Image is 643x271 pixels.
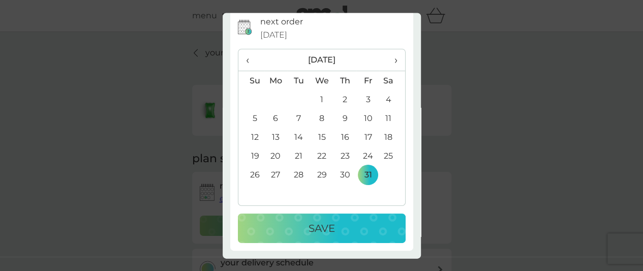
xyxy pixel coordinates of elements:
td: 18 [379,128,405,147]
td: 2 [333,91,356,109]
td: 6 [264,109,288,128]
td: 9 [333,109,356,128]
td: 27 [264,166,288,185]
td: 31 [356,166,379,185]
td: 29 [310,166,333,185]
span: › [387,50,397,71]
td: 25 [379,147,405,166]
p: Save [309,221,335,237]
td: 21 [287,147,310,166]
td: 19 [238,147,264,166]
td: 16 [333,128,356,147]
td: 13 [264,128,288,147]
td: 1 [310,91,333,109]
td: 5 [238,109,264,128]
td: 12 [238,128,264,147]
td: 22 [310,147,333,166]
td: 17 [356,128,379,147]
span: [DATE] [260,28,287,42]
th: Sa [379,71,405,91]
td: 28 [287,166,310,185]
td: 11 [379,109,405,128]
td: 30 [333,166,356,185]
td: 10 [356,109,379,128]
td: 15 [310,128,333,147]
td: 14 [287,128,310,147]
td: 8 [310,109,333,128]
th: We [310,71,333,91]
th: Tu [287,71,310,91]
th: Th [333,71,356,91]
td: 4 [379,91,405,109]
td: 7 [287,109,310,128]
th: Su [238,71,264,91]
td: 23 [333,147,356,166]
th: [DATE] [264,50,380,72]
th: Mo [264,71,288,91]
td: 26 [238,166,264,185]
button: Save [238,214,406,244]
td: 3 [356,91,379,109]
th: Fr [356,71,379,91]
td: 24 [356,147,379,166]
span: ‹ [246,50,257,71]
td: 20 [264,147,288,166]
p: next order [260,16,303,29]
